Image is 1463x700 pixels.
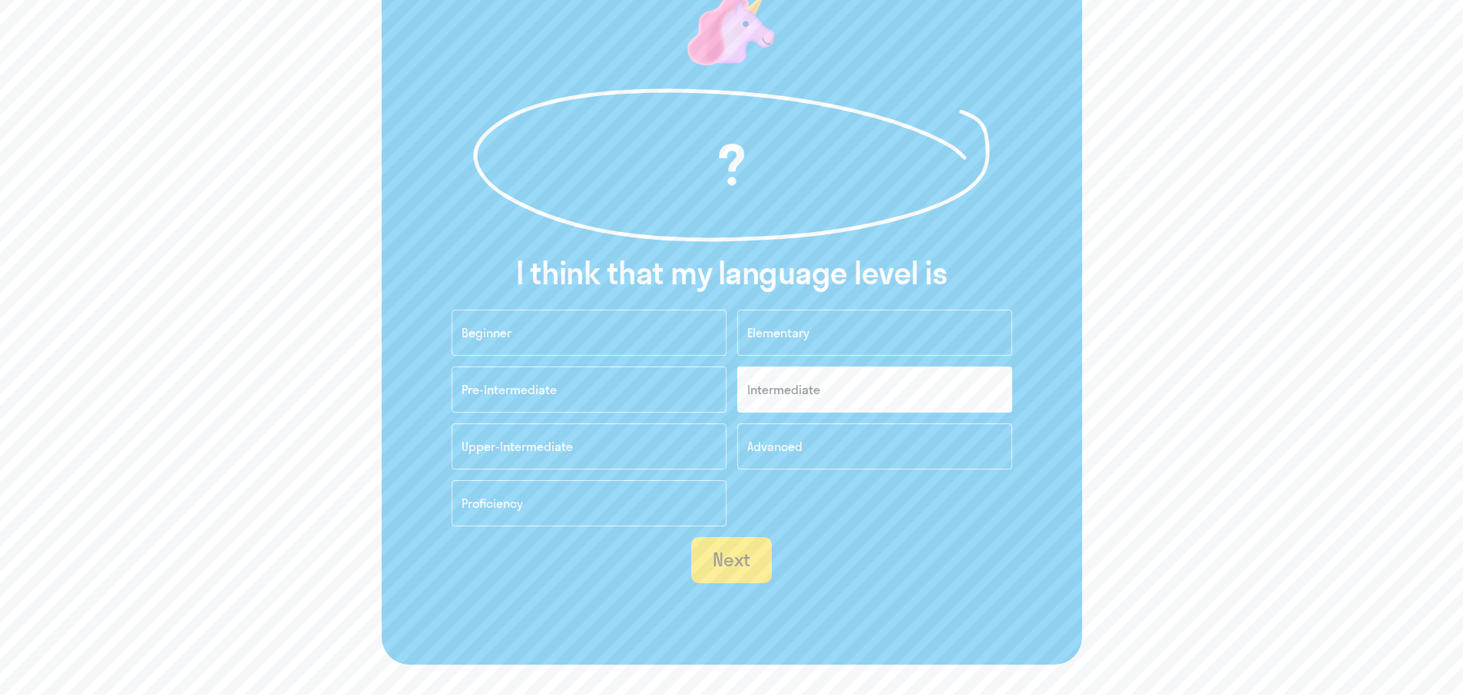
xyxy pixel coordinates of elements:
[462,496,523,511] span: Proficiency
[452,423,727,469] button: Upper-Intermediate
[462,325,511,340] span: Beginner
[713,547,750,572] div: Next
[737,310,1012,356] button: Elementary
[747,325,809,340] span: Elementary
[452,480,727,526] button: Proficiency
[452,367,727,413] button: Pre-Intermediate
[452,310,727,356] button: Beginner
[555,138,909,193] h1: ?
[737,423,1012,469] button: Advanced
[691,537,772,583] button: Next
[516,254,948,291] h2: I think that my language level is
[462,439,573,454] span: Upper-Intermediate
[462,382,557,397] span: Pre-Intermediate
[747,439,803,454] span: Advanced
